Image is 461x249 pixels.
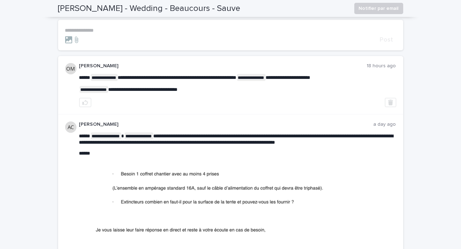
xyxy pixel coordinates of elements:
[58,4,241,14] h2: [PERSON_NAME] - Wedding - Beaucours - Sauve
[79,122,374,127] p: [PERSON_NAME]
[79,63,367,69] p: [PERSON_NAME]
[354,3,403,14] button: Notifier par email
[380,37,393,43] span: Post
[374,122,396,127] p: a day ago
[377,37,396,43] button: Post
[359,5,399,12] span: Notifier par email
[385,98,396,107] button: Delete post
[79,98,91,107] button: like this post
[367,63,396,69] p: 18 hours ago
